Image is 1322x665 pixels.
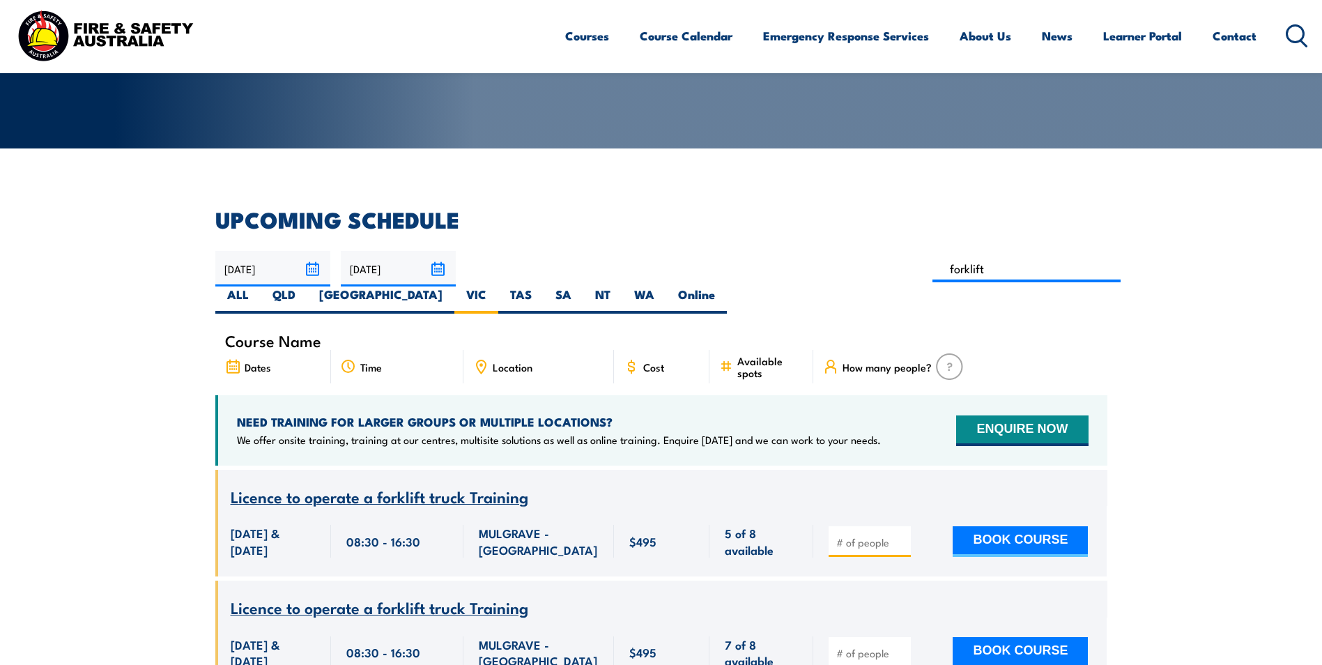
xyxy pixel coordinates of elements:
[237,433,881,447] p: We offer onsite training, training at our centres, multisite solutions as well as online training...
[1213,17,1256,54] a: Contact
[725,525,798,558] span: 5 of 8 available
[360,361,382,373] span: Time
[1103,17,1182,54] a: Learner Portal
[231,484,528,508] span: Licence to operate a forklift truck Training
[231,595,528,619] span: Licence to operate a forklift truck Training
[346,533,420,549] span: 08:30 - 16:30
[498,286,544,314] label: TAS
[231,599,528,617] a: Licence to operate a forklift truck Training
[231,525,316,558] span: [DATE] & [DATE]
[565,17,609,54] a: Courses
[261,286,307,314] label: QLD
[454,286,498,314] label: VIC
[843,361,932,373] span: How many people?
[1042,17,1073,54] a: News
[666,286,727,314] label: Online
[346,644,420,660] span: 08:30 - 16:30
[643,361,664,373] span: Cost
[622,286,666,314] label: WA
[307,286,454,314] label: [GEOGRAPHIC_DATA]
[953,526,1088,557] button: BOOK COURSE
[544,286,583,314] label: SA
[583,286,622,314] label: NT
[629,533,656,549] span: $495
[225,335,321,346] span: Course Name
[215,251,330,286] input: From date
[836,535,906,549] input: # of people
[629,644,656,660] span: $495
[245,361,271,373] span: Dates
[836,646,906,660] input: # of people
[960,17,1011,54] a: About Us
[215,286,261,314] label: ALL
[956,415,1088,446] button: ENQUIRE NOW
[763,17,929,54] a: Emergency Response Services
[737,355,804,379] span: Available spots
[932,255,1121,282] input: Search Course
[640,17,732,54] a: Course Calendar
[215,209,1107,229] h2: UPCOMING SCHEDULE
[479,525,599,558] span: MULGRAVE - [GEOGRAPHIC_DATA]
[237,414,881,429] h4: NEED TRAINING FOR LARGER GROUPS OR MULTIPLE LOCATIONS?
[493,361,532,373] span: Location
[341,251,456,286] input: To date
[231,489,528,506] a: Licence to operate a forklift truck Training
